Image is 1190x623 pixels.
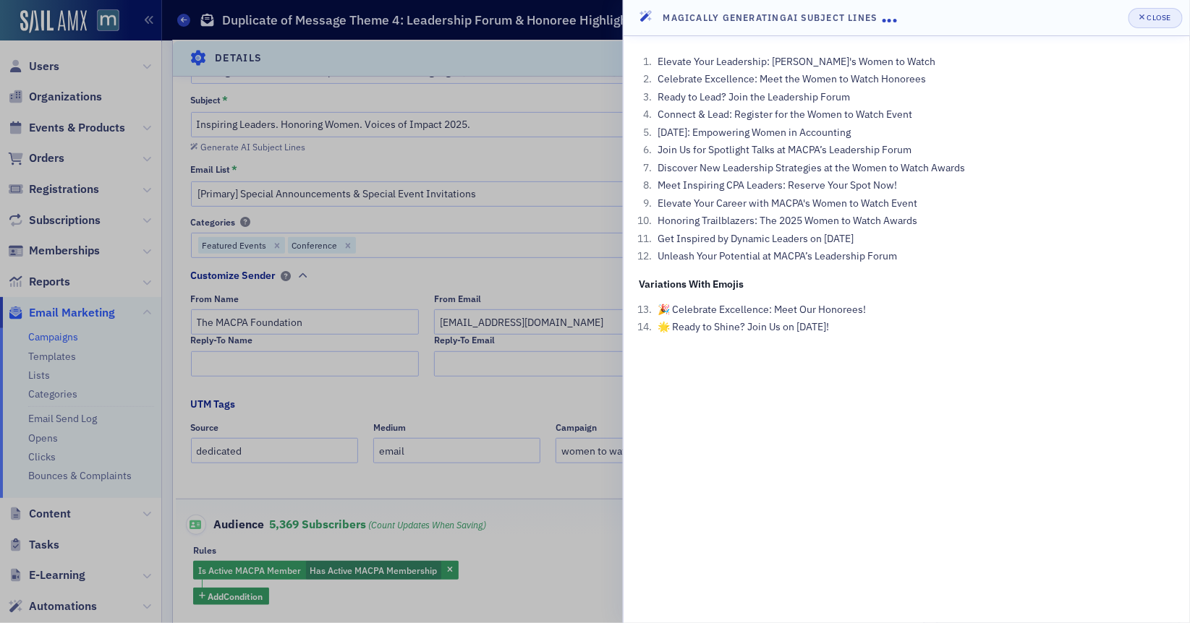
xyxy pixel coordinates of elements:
li: Honoring Trailblazers: The 2025 Women to Watch Awards [654,213,1175,228]
li: Elevate Your Leadership: [PERSON_NAME]'s Women to Watch [654,54,1175,69]
button: Close [1129,8,1182,28]
strong: Variations With Emojis [639,278,744,291]
li: Discover New Leadership Strategies at the Women to Watch Awards [654,160,1175,176]
li: Connect & Lead: Register for the Women to Watch Event [654,107,1175,122]
li: Ready to Lead? Join the Leadership Forum [654,90,1175,105]
div: Close [1147,14,1172,22]
li: Unleash Your Potential at MACPA’s Leadership Forum [654,249,1175,264]
li: Get Inspired by Dynamic Leaders on [DATE] [654,231,1175,246]
li: Celebrate Excellence: Meet the Women to Watch Honorees [654,72,1175,87]
li: 🌟 Ready to Shine? Join Us on [DATE]! [654,319,1175,335]
li: Meet Inspiring CPA Leaders: Reserve Your Spot Now! [654,178,1175,193]
li: Elevate Your Career with MACPA's Women to Watch Event [654,196,1175,211]
li: [DATE]: Empowering Women in Accounting [654,125,1175,140]
li: Join Us for Spotlight Talks at MACPA’s Leadership Forum [654,142,1175,158]
h4: Magically Generating AI Subject Lines [663,11,883,24]
li: 🎉 Celebrate Excellence: Meet Our Honorees! [654,302,1175,317]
